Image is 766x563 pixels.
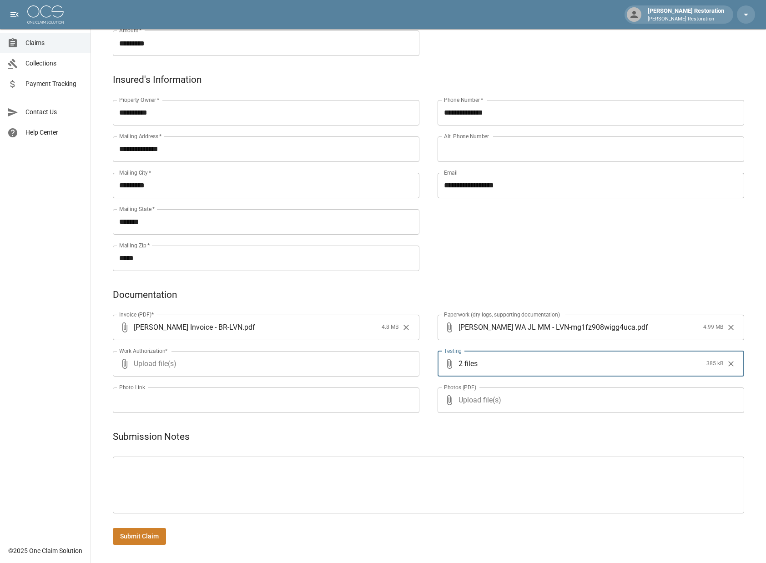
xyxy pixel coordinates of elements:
[635,322,648,332] span: . pdf
[134,351,395,377] span: Upload file(s)
[444,96,483,104] label: Phone Number
[644,6,728,23] div: [PERSON_NAME] Restoration
[706,359,723,368] span: 385 kB
[25,79,83,89] span: Payment Tracking
[724,357,738,371] button: Clear
[113,528,166,545] button: Submit Claim
[119,132,161,140] label: Mailing Address
[724,321,738,334] button: Clear
[459,322,635,332] span: [PERSON_NAME] WA JL MM - LVN-mg1fz908wigg4uca
[119,169,151,176] label: Mailing City
[444,347,462,355] label: Testing
[134,322,242,332] span: [PERSON_NAME] Invoice - BR-LVN
[703,323,723,332] span: 4.99 MB
[459,351,703,377] span: 2 files
[119,383,145,391] label: Photo Link
[242,322,255,332] span: . pdf
[119,205,155,213] label: Mailing State
[444,383,476,391] label: Photos (PDF)
[119,347,168,355] label: Work Authorization*
[5,5,24,24] button: open drawer
[399,321,413,334] button: Clear
[382,323,398,332] span: 4.8 MB
[444,169,458,176] label: Email
[119,241,150,249] label: Mailing Zip
[119,26,142,34] label: Amount
[25,38,83,48] span: Claims
[25,59,83,68] span: Collections
[444,132,489,140] label: Alt. Phone Number
[119,96,160,104] label: Property Owner
[459,387,720,413] span: Upload file(s)
[444,311,560,318] label: Paperwork (dry logs, supporting documentation)
[119,311,154,318] label: Invoice (PDF)*
[25,128,83,137] span: Help Center
[8,546,82,555] div: © 2025 One Claim Solution
[27,5,64,24] img: ocs-logo-white-transparent.png
[648,15,724,23] p: [PERSON_NAME] Restoration
[25,107,83,117] span: Contact Us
